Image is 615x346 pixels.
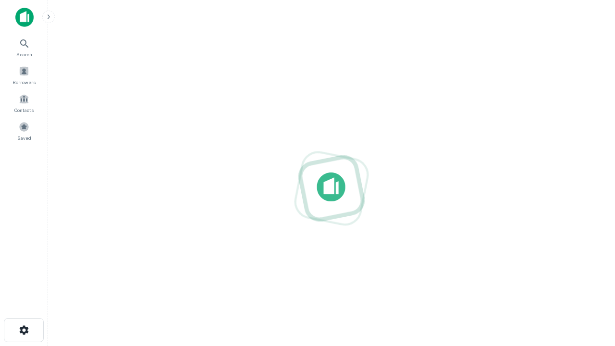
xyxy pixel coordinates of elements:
a: Saved [3,118,45,144]
a: Search [3,34,45,60]
span: Borrowers [12,78,36,86]
span: Search [16,50,32,58]
span: Saved [17,134,31,142]
span: Contacts [14,106,34,114]
a: Borrowers [3,62,45,88]
img: capitalize-icon.png [15,8,34,27]
a: Contacts [3,90,45,116]
iframe: Chat Widget [567,269,615,315]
